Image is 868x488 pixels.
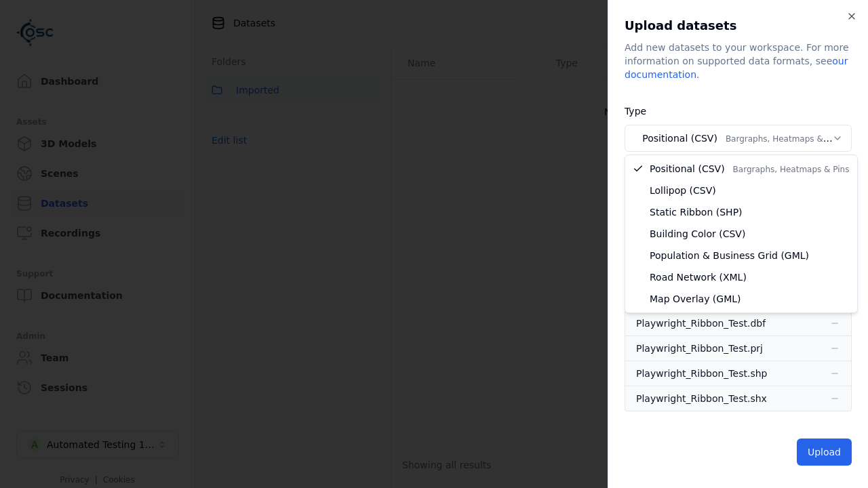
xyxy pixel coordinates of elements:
span: Static Ribbon (SHP) [650,205,743,219]
span: Lollipop (CSV) [650,184,716,197]
span: Building Color (CSV) [650,227,745,241]
span: Positional (CSV) [650,162,849,176]
span: Population & Business Grid (GML) [650,249,809,262]
span: Bargraphs, Heatmaps & Pins [733,165,850,174]
span: Road Network (XML) [650,270,747,284]
span: Map Overlay (GML) [650,292,741,306]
